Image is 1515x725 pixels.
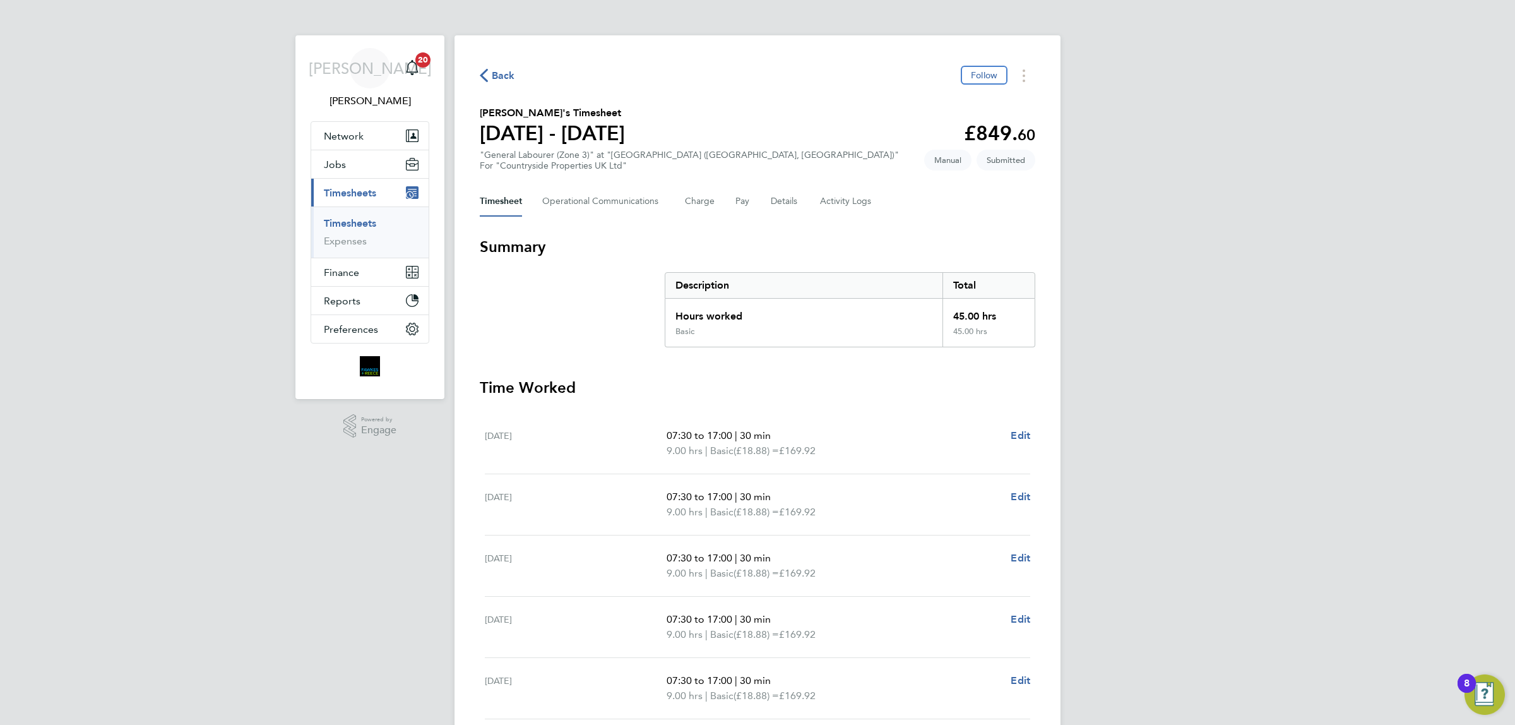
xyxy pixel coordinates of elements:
button: Timesheets [311,179,429,207]
div: 45.00 hrs [942,327,1035,347]
span: £169.92 [779,445,816,457]
span: £169.92 [779,690,816,702]
a: Expenses [324,235,367,247]
a: Go to home page [311,356,429,376]
span: | [705,628,708,640]
h3: Time Worked [480,378,1035,398]
button: Preferences [311,315,429,343]
span: 07:30 to 17:00 [667,429,732,441]
span: 30 min [740,491,771,503]
span: | [705,445,708,457]
button: Details [771,186,800,217]
span: | [735,491,737,503]
button: Timesheets Menu [1013,66,1035,85]
span: Edit [1011,674,1030,686]
span: Edit [1011,491,1030,503]
h1: [DATE] - [DATE] [480,121,625,146]
a: [PERSON_NAME][PERSON_NAME] [311,48,429,109]
span: Reports [324,295,360,307]
div: [DATE] [485,489,667,520]
div: For "Countryside Properties UK Ltd" [480,160,899,171]
div: [DATE] [485,428,667,458]
span: (£18.88) = [734,445,779,457]
a: Edit [1011,612,1030,627]
span: 30 min [740,674,771,686]
span: Basic [710,505,734,520]
button: Finance [311,258,429,286]
div: Summary [665,272,1035,347]
span: | [705,567,708,579]
a: Edit [1011,551,1030,566]
span: 07:30 to 17:00 [667,674,732,686]
a: Edit [1011,428,1030,443]
div: [DATE] [485,612,667,642]
img: bromak-logo-retina.png [360,356,380,376]
span: | [735,552,737,564]
span: Preferences [324,323,378,335]
span: (£18.88) = [734,567,779,579]
span: Edit [1011,613,1030,625]
span: Basic [710,566,734,581]
span: Follow [971,69,997,81]
span: Edit [1011,552,1030,564]
a: Edit [1011,489,1030,505]
span: 20 [415,52,431,68]
span: Powered by [361,414,396,425]
button: Back [480,68,515,83]
span: 07:30 to 17:00 [667,491,732,503]
span: | [705,690,708,702]
span: This timesheet is Submitted. [977,150,1035,171]
button: Open Resource Center, 8 new notifications [1464,674,1505,715]
button: Jobs [311,150,429,178]
span: Finance [324,267,359,279]
div: Basic [675,327,694,337]
div: Description [665,273,942,298]
div: 8 [1464,683,1470,700]
div: Total [942,273,1035,298]
span: 07:30 to 17:00 [667,552,732,564]
a: 20 [400,48,425,88]
span: | [735,613,737,625]
div: "General Labourer (Zone 3)" at "[GEOGRAPHIC_DATA] ([GEOGRAPHIC_DATA], [GEOGRAPHIC_DATA])" [480,150,899,171]
span: 9.00 hrs [667,506,703,518]
span: Jordan Alaezihe [311,93,429,109]
span: 9.00 hrs [667,445,703,457]
span: [PERSON_NAME] [309,60,432,76]
span: (£18.88) = [734,506,779,518]
a: Powered byEngage [343,414,397,438]
a: Timesheets [324,217,376,229]
span: This timesheet was manually created. [924,150,971,171]
span: 30 min [740,613,771,625]
span: £169.92 [779,628,816,640]
div: Timesheets [311,207,429,258]
span: Network [324,130,364,142]
span: 9.00 hrs [667,567,703,579]
button: Follow [961,66,1007,85]
span: Timesheets [324,187,376,199]
span: 9.00 hrs [667,690,703,702]
span: | [735,674,737,686]
span: 30 min [740,552,771,564]
div: [DATE] [485,673,667,704]
button: Reports [311,287,429,315]
span: 07:30 to 17:00 [667,613,732,625]
span: 9.00 hrs [667,628,703,640]
span: £169.92 [779,506,816,518]
span: Edit [1011,429,1030,441]
h3: Summary [480,237,1035,257]
span: Basic [710,688,734,704]
span: 30 min [740,429,771,441]
button: Charge [685,186,715,217]
button: Network [311,122,429,150]
span: (£18.88) = [734,628,779,640]
button: Operational Communications [542,186,665,217]
a: Edit [1011,673,1030,688]
button: Activity Logs [820,186,873,217]
span: Engage [361,425,396,436]
button: Pay [735,186,751,217]
div: Hours worked [665,299,942,327]
span: Basic [710,627,734,642]
span: 60 [1018,126,1035,144]
span: Basic [710,443,734,458]
span: | [705,506,708,518]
